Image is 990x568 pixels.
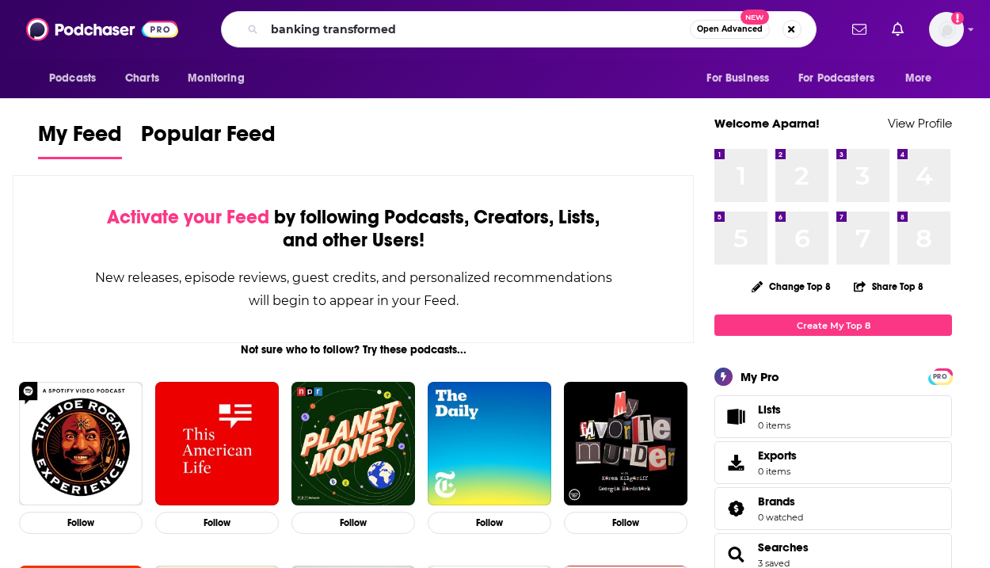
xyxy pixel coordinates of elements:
a: My Feed [38,120,122,159]
span: Brands [758,494,795,509]
button: open menu [788,63,897,93]
input: Search podcasts, credits, & more... [265,17,690,42]
span: Open Advanced [697,25,763,33]
a: Charts [115,63,169,93]
button: Follow [19,512,143,535]
img: User Profile [929,12,964,47]
div: My Pro [741,369,779,384]
img: Planet Money [291,382,415,505]
button: Follow [155,512,279,535]
span: Popular Feed [141,120,276,157]
a: Create My Top 8 [714,314,952,336]
button: Follow [428,512,551,535]
button: open menu [695,63,789,93]
a: Popular Feed [141,120,276,159]
img: My Favorite Murder with Karen Kilgariff and Georgia Hardstark [564,382,687,505]
a: Lists [714,395,952,438]
span: Exports [758,448,797,463]
svg: Add a profile image [951,12,964,25]
span: Lists [758,402,781,417]
span: Exports [720,452,752,474]
div: by following Podcasts, Creators, Lists, and other Users! [93,206,614,252]
span: 0 items [758,466,797,477]
a: Searches [720,543,752,566]
a: Brands [758,494,803,509]
img: This American Life [155,382,279,505]
span: 0 items [758,420,790,431]
span: Activate your Feed [107,205,269,229]
a: Brands [720,497,752,520]
a: View Profile [888,116,952,131]
button: Open AdvancedNew [690,20,770,39]
img: The Joe Rogan Experience [19,382,143,505]
a: Searches [758,540,809,555]
span: Lists [758,402,790,417]
a: Exports [714,441,952,484]
a: 0 watched [758,512,803,523]
button: Show profile menu [929,12,964,47]
div: New releases, episode reviews, guest credits, and personalized recommendations will begin to appe... [93,266,614,312]
a: Welcome Aparna! [714,116,820,131]
button: Follow [291,512,415,535]
span: Monitoring [188,67,244,90]
img: Podchaser - Follow, Share and Rate Podcasts [26,14,178,44]
button: open menu [177,63,265,93]
span: For Business [706,67,769,90]
span: Brands [714,487,952,530]
button: Change Top 8 [742,276,840,296]
span: PRO [931,371,950,383]
span: Charts [125,67,159,90]
span: For Podcasters [798,67,874,90]
span: More [905,67,932,90]
button: open menu [894,63,952,93]
div: Search podcasts, credits, & more... [221,11,817,48]
a: Show notifications dropdown [885,16,910,43]
span: My Feed [38,120,122,157]
span: New [741,10,769,25]
button: open menu [38,63,116,93]
a: PRO [931,370,950,382]
img: The Daily [428,382,551,505]
span: Lists [720,406,752,428]
span: Logged in as AparnaKulkarni [929,12,964,47]
button: Share Top 8 [853,271,924,302]
button: Follow [564,512,687,535]
div: Not sure who to follow? Try these podcasts... [13,343,694,356]
a: Show notifications dropdown [846,16,873,43]
span: Podcasts [49,67,96,90]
